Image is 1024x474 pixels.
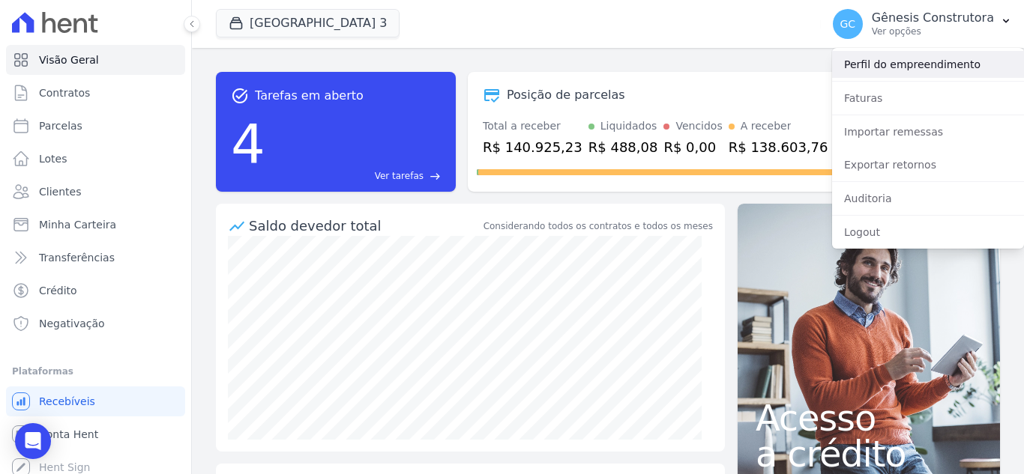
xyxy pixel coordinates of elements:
span: Recebíveis [39,394,95,409]
div: R$ 488,08 [588,137,658,157]
a: Perfil do empreendimento [832,51,1024,78]
button: [GEOGRAPHIC_DATA] 3 [216,9,400,37]
div: Total a receber [483,118,582,134]
p: Gênesis Construtora [872,10,994,25]
span: Contratos [39,85,90,100]
div: R$ 138.603,76 [729,137,828,157]
button: GC Gênesis Construtora Ver opções [821,3,1024,45]
a: Negativação [6,309,185,338]
a: Faturas [832,85,1024,112]
span: Acesso [756,400,982,436]
span: Crédito [39,283,77,298]
a: Contratos [6,78,185,108]
a: Conta Hent [6,419,185,449]
span: Conta Hent [39,427,98,442]
span: east [430,171,441,182]
span: Visão Geral [39,52,99,67]
span: Lotes [39,151,67,166]
div: Plataformas [12,362,179,380]
div: Open Intercom Messenger [15,423,51,459]
span: Negativação [39,316,105,331]
a: Exportar retornos [832,151,1024,178]
div: A receber [741,118,792,134]
span: GC [840,19,855,29]
a: Visão Geral [6,45,185,75]
div: 4 [231,105,265,183]
div: R$ 140.925,23 [483,137,582,157]
div: R$ 0,00 [663,137,722,157]
a: Clientes [6,177,185,207]
a: Minha Carteira [6,210,185,240]
span: Ver tarefas [375,169,424,183]
div: Saldo devedor total [249,216,481,236]
div: Liquidados [600,118,657,134]
a: Parcelas [6,111,185,141]
a: Ver tarefas east [271,169,441,183]
span: Minha Carteira [39,217,116,232]
a: Recebíveis [6,386,185,416]
span: Transferências [39,250,115,265]
a: Transferências [6,243,185,273]
span: Parcelas [39,118,82,133]
div: Vencidos [675,118,722,134]
span: task_alt [231,87,249,105]
a: Lotes [6,144,185,174]
a: Importar remessas [832,118,1024,145]
span: Tarefas em aberto [255,87,364,105]
div: Considerando todos os contratos e todos os meses [484,219,713,233]
a: Logout [832,219,1024,246]
p: Ver opções [872,25,994,37]
span: Clientes [39,184,81,199]
span: a crédito [756,436,982,472]
a: Auditoria [832,185,1024,212]
a: Crédito [6,276,185,306]
div: Posição de parcelas [507,86,625,104]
